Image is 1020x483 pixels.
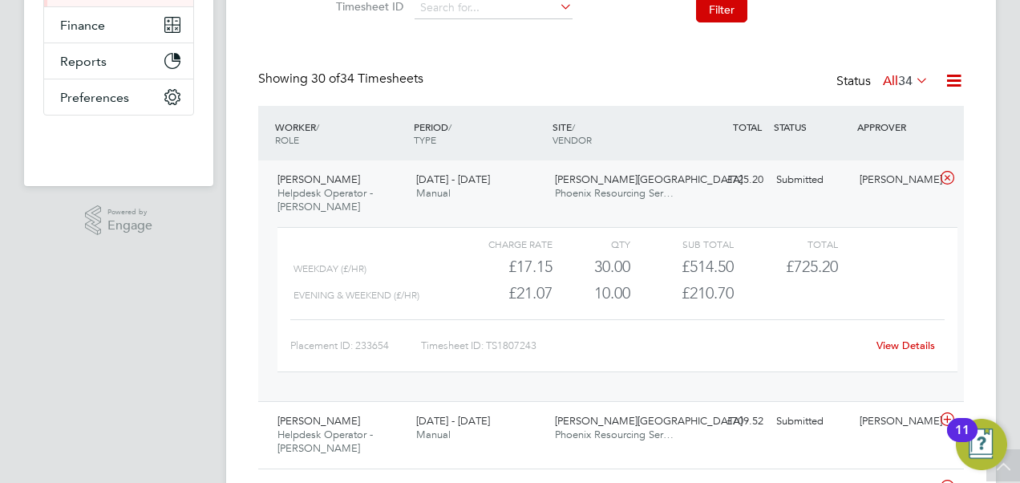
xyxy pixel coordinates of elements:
[416,186,451,200] span: Manual
[416,428,451,441] span: Manual
[277,172,360,186] span: [PERSON_NAME]
[275,133,299,146] span: ROLE
[770,167,853,193] div: Submitted
[85,205,153,236] a: Powered byEngage
[733,120,762,133] span: TOTAL
[449,280,552,306] div: £21.07
[271,112,410,154] div: WORKER
[60,54,107,69] span: Reports
[686,408,770,435] div: £709.52
[44,7,193,43] button: Finance
[770,112,853,141] div: STATUS
[686,167,770,193] div: £725.20
[555,186,674,200] span: Phoenix Resourcing Ser…
[290,333,421,359] div: Placement ID: 233654
[107,219,152,233] span: Engage
[630,234,734,254] div: Sub Total
[449,234,552,254] div: Charge rate
[555,414,743,428] span: [PERSON_NAME][GEOGRAPHIC_DATA]
[552,234,630,254] div: QTY
[277,428,373,455] span: Helpdesk Operator - [PERSON_NAME]
[414,133,436,146] span: TYPE
[448,120,451,133] span: /
[410,112,548,154] div: PERIOD
[630,280,734,306] div: £210.70
[786,257,838,276] span: £725.20
[734,234,837,254] div: Total
[449,254,552,280] div: £17.15
[876,339,935,352] a: View Details
[43,132,194,157] a: Go to home page
[853,112,937,141] div: APPROVER
[956,419,1007,470] button: Open Resource Center, 11 new notifications
[293,263,366,274] span: Weekday (£/HR)
[853,167,937,193] div: [PERSON_NAME]
[555,428,674,441] span: Phoenix Resourcing Ser…
[258,71,427,87] div: Showing
[572,120,575,133] span: /
[836,71,932,93] div: Status
[60,90,129,105] span: Preferences
[552,280,630,306] div: 10.00
[421,333,866,359] div: Timesheet ID: TS1807243
[416,414,490,428] span: [DATE] - [DATE]
[630,254,734,280] div: £514.50
[44,43,193,79] button: Reports
[770,408,853,435] div: Submitted
[552,133,592,146] span: VENDOR
[955,430,969,451] div: 11
[44,132,194,157] img: fastbook-logo-retina.png
[107,205,152,219] span: Powered by
[277,414,360,428] span: [PERSON_NAME]
[293,290,419,301] span: Evening & Weekend (£/HR)
[552,254,630,280] div: 30.00
[555,172,743,186] span: [PERSON_NAME][GEOGRAPHIC_DATA]
[311,71,340,87] span: 30 of
[277,186,373,213] span: Helpdesk Operator - [PERSON_NAME]
[898,73,913,89] span: 34
[44,79,193,115] button: Preferences
[853,408,937,435] div: [PERSON_NAME]
[60,18,105,33] span: Finance
[548,112,687,154] div: SITE
[311,71,423,87] span: 34 Timesheets
[316,120,319,133] span: /
[883,73,929,89] label: All
[416,172,490,186] span: [DATE] - [DATE]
